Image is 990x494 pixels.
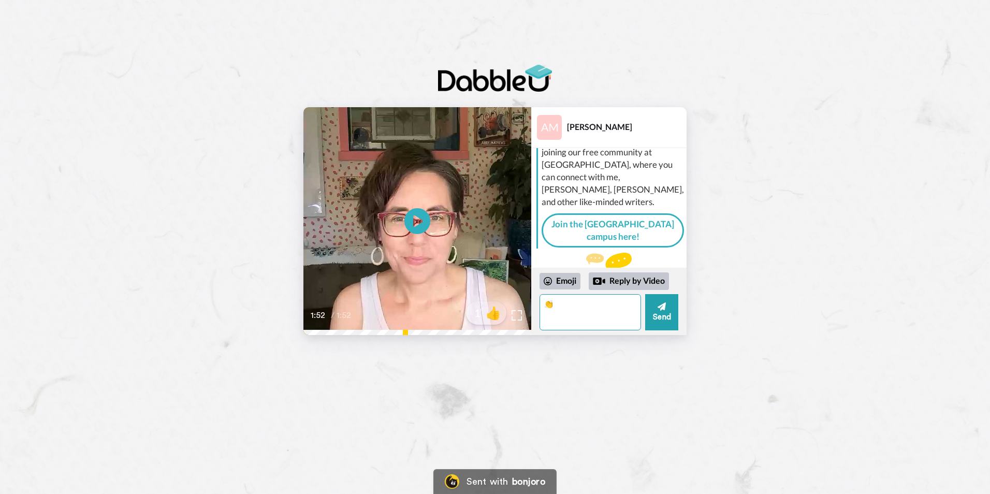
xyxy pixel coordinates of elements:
span: 1:52 [311,309,329,322]
button: 1👍 [466,301,506,325]
img: message.svg [586,253,632,273]
div: Emoji [540,273,580,289]
a: Join the [GEOGRAPHIC_DATA] campus here! [542,213,684,248]
span: / [331,309,334,322]
div: Send Abby a reply. [531,253,687,290]
div: Reply by Video [593,275,605,287]
img: Profile Image [537,115,562,140]
span: 1:52 [337,309,355,322]
textarea: 👏 [540,294,641,330]
img: logo [438,65,552,91]
button: Send [645,294,678,330]
span: 1 [466,306,481,320]
span: 👍 [481,304,506,321]
div: [PERSON_NAME] [567,122,686,132]
div: CC [512,113,525,124]
div: Reply by Video [589,272,669,290]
